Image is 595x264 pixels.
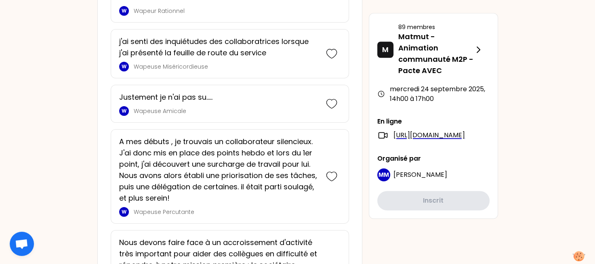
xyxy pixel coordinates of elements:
[122,8,126,14] p: W
[377,154,490,163] p: Organisé par
[122,209,126,215] p: W
[377,191,490,210] button: Inscrit
[122,108,126,114] p: W
[377,117,490,126] p: En ligne
[134,107,318,115] p: Wapeuse Amicale
[119,36,318,59] p: j'ai senti des inquiétudes des collaboratrices lorsque j'ai présenté la feuille de route du service
[393,130,465,140] a: [URL][DOMAIN_NAME]
[119,136,318,204] p: A mes débuts , je trouvais un collaborateur silencieux. J'ai donc mis en place des points hebdo e...
[398,23,473,31] p: 89 membres
[382,44,389,55] p: M
[119,92,318,103] p: Justement je n'ai pas su.....
[122,63,126,70] p: W
[134,208,318,216] p: Wapeuse Percutante
[134,63,318,71] p: Wapeuse Miséricordieuse
[134,7,318,15] p: Wapeur Rationnel
[398,31,473,76] p: Matmut - Animation communauté M2P - Pacte AVEC
[393,170,447,179] span: [PERSON_NAME]
[10,232,34,256] div: Ouvrir le chat
[378,171,389,179] p: MM
[377,84,490,104] div: mercredi 24 septembre 2025 , 14h00 à 17h00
